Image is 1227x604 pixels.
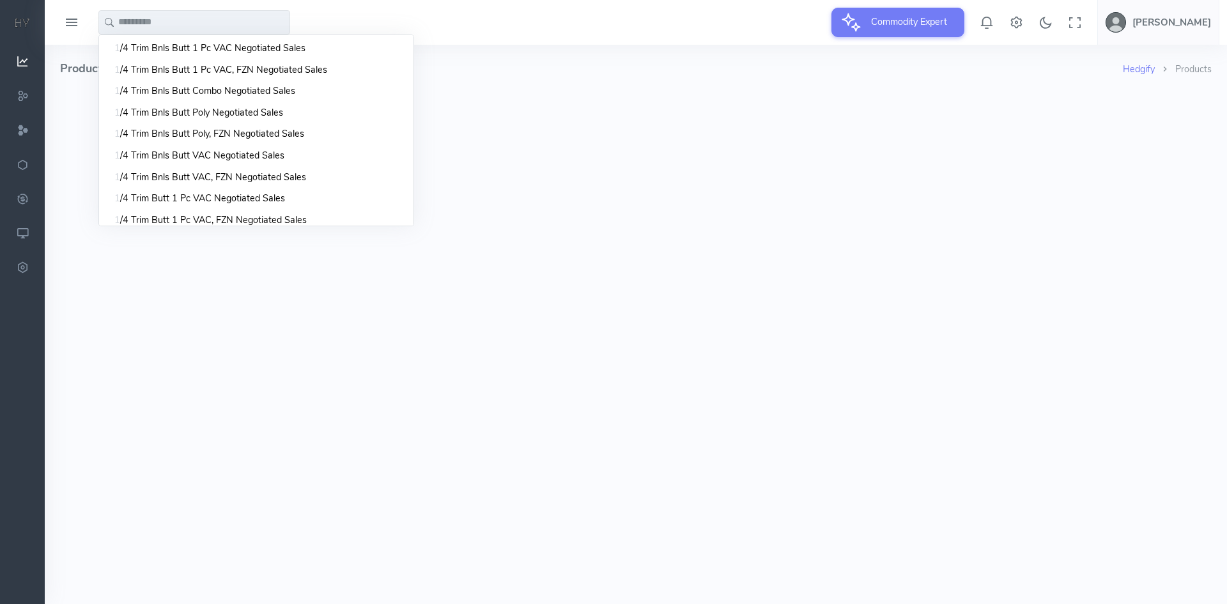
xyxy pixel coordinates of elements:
a: 1 /4 Trim Butt 1 Pc VAC, FZN Negotiated Sales [114,213,398,228]
span: 1 [114,149,120,163]
img: user-image [1106,12,1126,33]
a: Hedgify [1123,63,1155,75]
span: /4 Trim Butt 1 Pc VAC, FZN Negotiated Sales [120,213,307,228]
a: 1 /4 Trim Bnls Butt 1 Pc VAC, FZN Negotiated Sales [114,63,398,77]
span: /4 Trim Bnls Butt VAC, FZN Negotiated Sales [120,171,306,185]
li: Products [1155,63,1212,77]
span: /4 Trim Bnls Butt Poly, FZN Negotiated Sales [120,127,304,141]
a: 1 /4 Trim Bnls Butt Combo Negotiated Sales [114,84,398,98]
span: 1 [114,84,120,98]
span: /4 Trim Bnls Butt VAC Negotiated Sales [120,149,284,163]
span: 1 [114,106,120,120]
span: /4 Trim Butt 1 Pc VAC Negotiated Sales [120,192,285,206]
span: 1 [114,171,120,185]
button: Commodity Expert [831,8,964,37]
a: 1 /4 Trim Butt 1 Pc VAC Negotiated Sales [114,192,398,206]
span: 1 [114,42,120,56]
span: /4 Trim Bnls Butt Combo Negotiated Sales [120,84,295,98]
a: 1 /4 Trim Bnls Butt VAC Negotiated Sales [114,149,398,163]
a: 1 /4 Trim Bnls Butt VAC, FZN Negotiated Sales [114,171,398,185]
a: 1 /4 Trim Bnls Butt Poly, FZN Negotiated Sales [114,127,398,141]
span: 1 [114,63,120,77]
span: 1 [114,192,120,206]
span: /4 Trim Bnls Butt Poly Negotiated Sales [120,106,283,120]
h4: Products Overview [60,45,1123,93]
h5: [PERSON_NAME] [1132,17,1211,27]
a: 1 /4 Trim Bnls Butt 1 Pc VAC Negotiated Sales [114,42,398,56]
span: Commodity Expert [863,8,955,36]
a: 1 /4 Trim Bnls Butt Poly Negotiated Sales [114,106,398,120]
img: small logo [13,17,33,31]
span: /4 Trim Bnls Butt 1 Pc VAC Negotiated Sales [120,42,305,56]
span: 1 [114,213,120,228]
span: /4 Trim Bnls Butt 1 Pc VAC, FZN Negotiated Sales [120,63,327,77]
a: Commodity Expert [831,15,964,28]
span: 1 [114,127,120,141]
